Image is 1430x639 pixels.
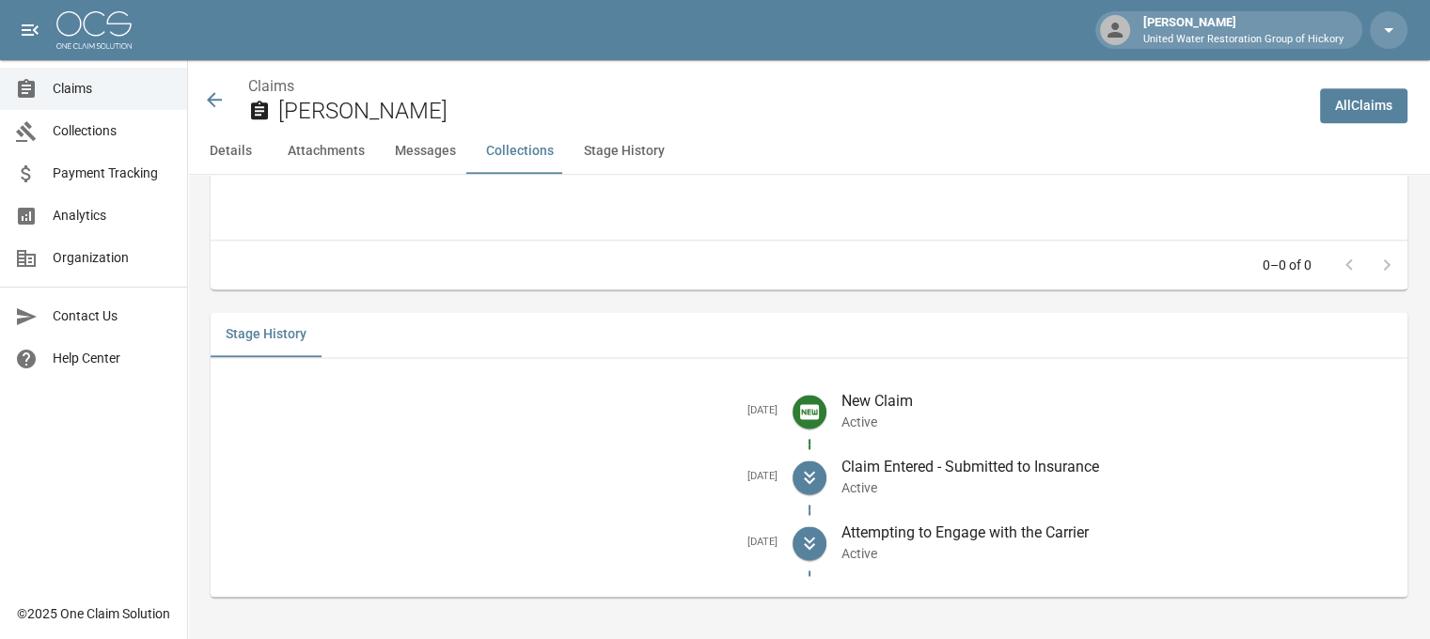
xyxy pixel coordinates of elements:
[248,77,294,95] a: Claims
[53,306,172,326] span: Contact Us
[53,248,172,268] span: Organization
[17,604,170,623] div: © 2025 One Claim Solution
[56,11,132,49] img: ocs-logo-white-transparent.png
[841,456,1393,478] p: Claim Entered - Submitted to Insurance
[248,75,1305,98] nav: breadcrumb
[53,349,172,368] span: Help Center
[188,129,1430,174] div: anchor tabs
[226,404,778,418] h5: [DATE]
[1136,13,1351,47] div: [PERSON_NAME]
[53,121,172,141] span: Collections
[278,98,1305,125] h2: [PERSON_NAME]
[841,544,1393,563] p: Active
[1320,88,1407,123] a: AllClaims
[211,312,322,357] button: Stage History
[226,536,778,550] h5: [DATE]
[841,390,1393,413] p: New Claim
[1143,32,1344,48] p: United Water Restoration Group of Hickory
[841,522,1393,544] p: Attempting to Engage with the Carrier
[569,129,680,174] button: Stage History
[841,413,1393,431] p: Active
[841,478,1393,497] p: Active
[53,79,172,99] span: Claims
[53,164,172,183] span: Payment Tracking
[273,129,380,174] button: Attachments
[1263,256,1312,274] p: 0–0 of 0
[471,129,569,174] button: Collections
[226,470,778,484] h5: [DATE]
[11,11,49,49] button: open drawer
[211,312,1407,357] div: related-list tabs
[380,129,471,174] button: Messages
[53,206,172,226] span: Analytics
[188,129,273,174] button: Details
